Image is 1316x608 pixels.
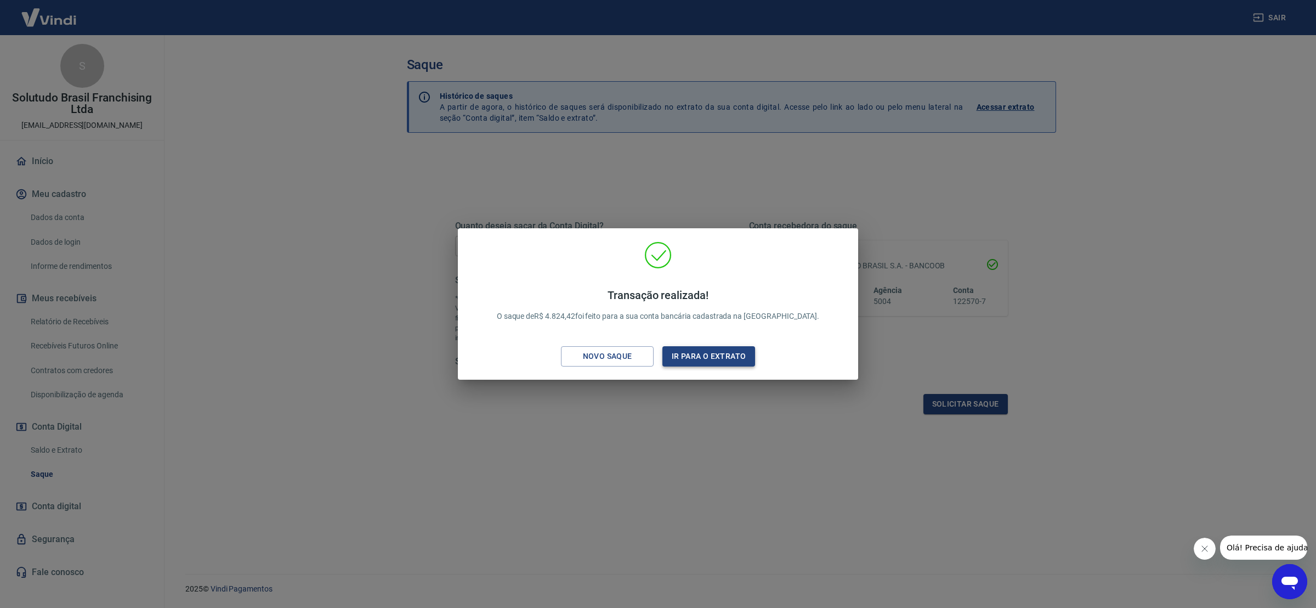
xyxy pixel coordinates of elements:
iframe: Botão para abrir a janela de mensagens [1272,564,1307,599]
iframe: Fechar mensagem [1194,538,1216,560]
span: Olá! Precisa de ajuda? [7,8,92,16]
div: Novo saque [570,350,645,363]
button: Novo saque [561,346,654,367]
p: O saque de R$ 4.824,42 foi feito para a sua conta bancária cadastrada na [GEOGRAPHIC_DATA]. [497,289,820,322]
h4: Transação realizada! [497,289,820,302]
iframe: Mensagem da empresa [1220,536,1307,560]
button: Ir para o extrato [662,346,755,367]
